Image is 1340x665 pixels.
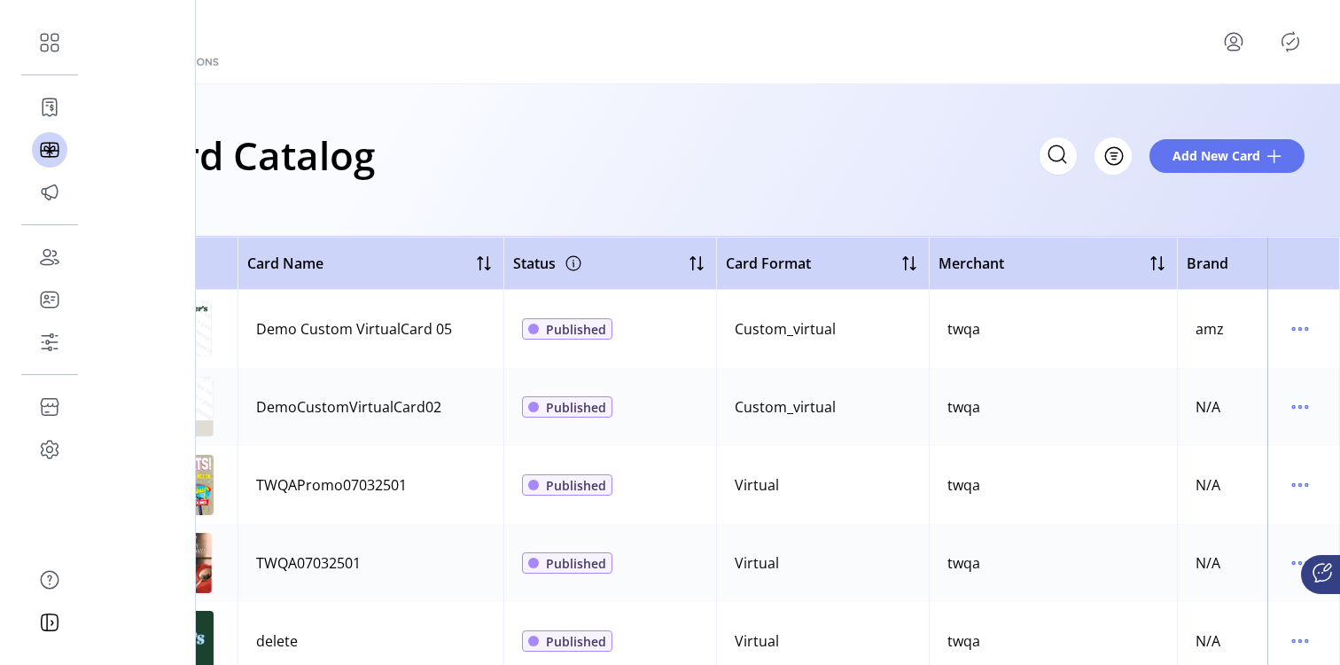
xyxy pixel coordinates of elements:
[726,253,811,274] span: Card Format
[1286,549,1314,577] button: menu
[546,632,606,651] span: Published
[947,318,980,340] div: twqa
[513,249,584,278] div: Status
[1276,27,1305,56] button: Publisher Panel
[247,253,323,274] span: Card Name
[1172,146,1260,165] span: Add New Card
[1286,627,1314,655] button: menu
[1286,393,1314,421] button: menu
[1198,20,1276,63] button: menu
[1095,137,1132,175] button: Filter Button
[256,630,298,652] div: delete
[947,474,980,496] div: twqa
[546,398,606,417] span: Published
[1040,137,1077,175] input: Search
[546,554,606,573] span: Published
[947,552,980,574] div: twqa
[1196,630,1220,652] div: N/A
[735,552,779,574] div: Virtual
[1196,318,1224,340] div: amz
[1196,474,1220,496] div: N/A
[1196,396,1220,418] div: N/A
[939,253,1004,274] span: Merchant
[1286,315,1314,343] button: menu
[735,396,836,418] div: Custom_virtual
[947,630,980,652] div: twqa
[735,630,779,652] div: Virtual
[947,396,980,418] div: twqa
[1149,139,1305,173] button: Add New Card
[1196,552,1220,574] div: N/A
[256,474,407,496] div: TWQAPromo07032501
[546,320,606,339] span: Published
[735,474,779,496] div: Virtual
[546,476,606,495] span: Published
[1286,471,1314,499] button: menu
[256,396,441,418] div: DemoCustomVirtualCard02
[256,318,452,340] div: Demo Custom VirtualCard 05
[1187,253,1228,274] span: Brand
[735,318,836,340] div: Custom_virtual
[135,124,375,186] h1: Card Catalog
[256,552,361,574] div: TWQA07032501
